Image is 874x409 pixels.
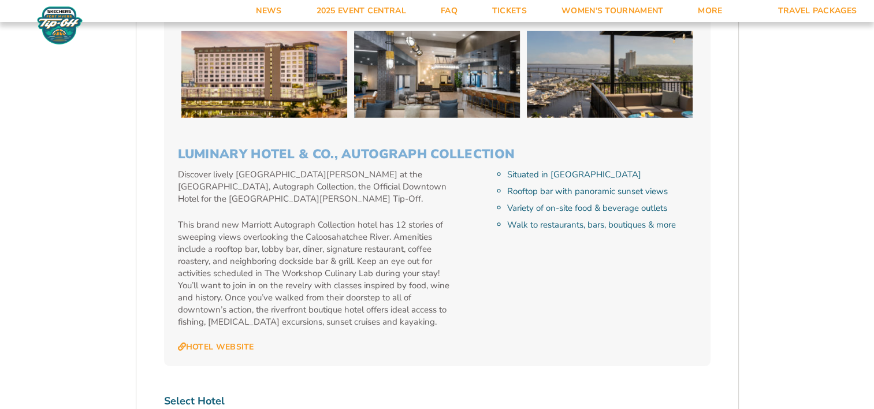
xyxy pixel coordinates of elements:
[164,394,711,408] label: Select Hotel
[507,202,696,214] li: Variety of on-site food & beverage outlets
[35,6,85,45] img: Fort Myers Tip-Off
[178,342,254,352] a: Hotel Website
[178,169,455,205] p: Discover lively [GEOGRAPHIC_DATA][PERSON_NAME] at the [GEOGRAPHIC_DATA], Autograph Collection, th...
[507,219,696,231] li: Walk to restaurants, bars, boutiques & more
[507,169,696,181] li: Situated in [GEOGRAPHIC_DATA]
[181,31,347,118] img: Luminary Hotel & Co., Autograph Collection (2025 BEACH)
[507,185,696,198] li: Rooftop bar with panoramic sunset views
[178,147,697,162] h3: Luminary Hotel & Co., Autograph Collection
[354,31,520,118] img: Luminary Hotel & Co., Autograph Collection (2025 BEACH)
[527,31,693,118] img: Luminary Hotel & Co., Autograph Collection (2025 BEACH)
[178,219,455,328] p: This brand new Marriott Autograph Collection hotel has 12 stories of sweeping views overlooking t...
